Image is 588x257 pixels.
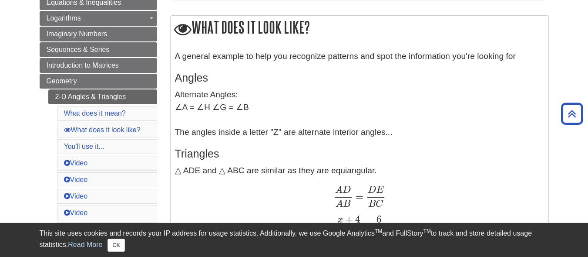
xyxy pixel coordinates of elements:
a: Imaginary Numbers [40,27,157,41]
a: What does it look like? [64,126,141,134]
sup: TM [423,228,431,234]
a: Video [64,209,88,216]
span: A [336,199,343,209]
a: You'll use it... [64,143,104,150]
span: D [343,185,351,195]
span: C [376,199,383,209]
a: Logarithms [40,11,157,26]
span: = [362,220,372,232]
span: Geometry [47,77,77,85]
span: Logarithms [47,14,81,22]
span: D [368,185,376,195]
a: Read More [68,241,102,248]
span: x [337,215,343,225]
a: Back to Top [558,108,586,120]
span: E [376,185,384,195]
a: Video [64,192,88,200]
h3: Triangles [175,147,544,160]
span: + [343,213,353,225]
a: Introduction to Matrices [40,58,157,73]
h2: What does it look like? [171,16,548,41]
a: What does it mean? [64,110,126,117]
span: 6 [376,213,382,225]
sup: TM [375,228,382,234]
span: = [353,191,363,202]
span: Introduction to Matrices [47,62,119,69]
span: Sequences & Series [47,46,110,53]
span: Imaginary Numbers [47,30,108,38]
a: Video [64,159,88,167]
a: Video [64,176,88,183]
span: B [368,199,376,209]
span: A [335,185,343,195]
button: Close [108,239,124,252]
span: B [343,199,350,209]
div: This site uses cookies and records your IP address for usage statistics. Additionally, we use Goo... [40,228,549,252]
h3: Angles [175,72,544,84]
span: 4 [353,213,360,225]
a: Geometry [40,74,157,89]
a: Sequences & Series [40,42,157,57]
p: A general example to help you recognize patterns and spot the information you're looking for [175,50,544,63]
a: 2-D Angles & Triangles [48,89,157,104]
